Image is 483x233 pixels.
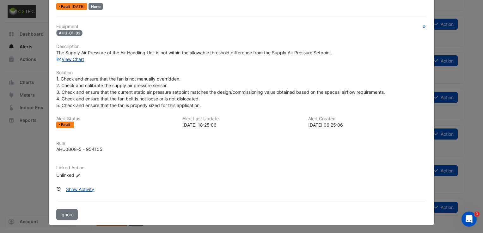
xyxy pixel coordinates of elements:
[462,212,477,227] iframe: Intercom live chat
[62,184,98,195] button: Show Activity
[56,50,332,55] span: The Supply Air Pressure of the Air Handling Unit is not within the allowable threshold difference...
[60,212,74,217] span: Ignore
[56,57,84,62] a: View Chart
[182,122,301,128] div: [DATE] 18:25:06
[308,116,427,122] h6: Alert Created
[56,172,132,178] div: Unlinked
[56,209,78,220] button: Ignore
[76,173,80,178] fa-icon: Edit Linked Action
[182,116,301,122] h6: Alert Last Update
[56,24,427,29] h6: Equipment
[56,116,175,122] h6: Alert Status
[308,122,427,128] div: [DATE] 06:25:06
[56,146,102,152] div: AHU0008-5 - 954105
[61,5,71,9] span: Fault
[56,141,427,146] h6: Rule
[71,4,85,9] span: Fri 08-Aug-2025 18:25 AEST
[89,3,103,10] div: None
[56,44,427,49] h6: Description
[56,76,385,108] span: 1. Check and ensure that the fan is not manually overridden. 2. Check and calibrate the supply ai...
[474,212,480,217] span: 1
[56,30,83,36] span: AHU-01-02
[56,165,427,170] h6: Linked Action
[56,70,427,75] h6: Solution
[61,123,71,127] span: Fault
